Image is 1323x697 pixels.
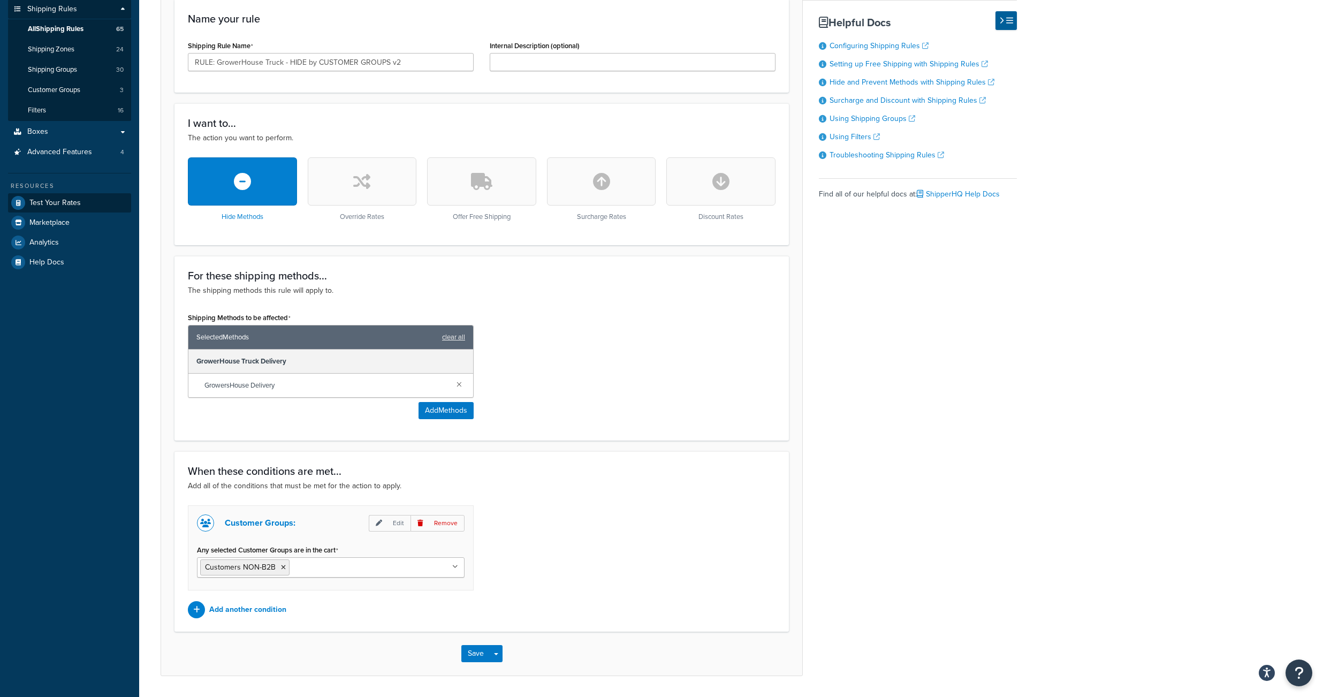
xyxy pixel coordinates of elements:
span: Customers NON-B2B [205,562,276,573]
span: 30 [116,65,124,74]
span: Advanced Features [27,148,92,157]
li: Shipping Zones [8,40,131,59]
button: Hide Help Docs [995,11,1017,30]
a: Using Filters [830,131,880,142]
a: Analytics [8,233,131,252]
div: Resources [8,181,131,191]
p: Customer Groups: [225,516,295,531]
a: Boxes [8,122,131,142]
label: Internal Description (optional) [490,42,580,50]
p: Remove [410,515,465,532]
button: AddMethods [419,402,474,419]
span: 3 [120,86,124,95]
h3: For these shipping methods... [188,270,775,282]
h3: Helpful Docs [819,17,1017,28]
span: Shipping Zones [28,45,74,54]
a: Hide and Prevent Methods with Shipping Rules [830,77,994,88]
span: Help Docs [29,258,64,267]
div: Hide Methods [188,157,297,221]
a: Surcharge and Discount with Shipping Rules [830,95,986,106]
a: Using Shipping Groups [830,113,915,124]
a: Troubleshooting Shipping Rules [830,149,944,161]
a: Setting up Free Shipping with Shipping Rules [830,58,988,70]
p: Add all of the conditions that must be met for the action to apply. [188,480,775,492]
span: Customer Groups [28,86,80,95]
p: The action you want to perform. [188,132,775,144]
div: Override Rates [308,157,417,221]
a: Help Docs [8,253,131,272]
a: Filters16 [8,101,131,120]
label: Shipping Methods to be affected [188,314,291,322]
a: Shipping Groups30 [8,60,131,80]
div: Offer Free Shipping [427,157,536,221]
a: clear all [442,330,465,345]
span: GrowersHouse Delivery [204,378,448,393]
span: Marketplace [29,218,70,228]
li: Filters [8,101,131,120]
p: Add another condition [209,602,286,617]
div: Find all of our helpful docs at: [819,178,1017,202]
button: Open Resource Center [1286,660,1312,686]
div: GrowerHouse Truck Delivery [188,350,473,374]
span: 24 [116,45,124,54]
span: 4 [120,148,124,157]
p: The shipping methods this rule will apply to. [188,285,775,297]
li: Customer Groups [8,80,131,100]
label: Any selected Customer Groups are in the cart [197,546,338,555]
div: Surcharge Rates [547,157,656,221]
span: Test Your Rates [29,199,81,208]
a: ShipperHQ Help Docs [917,188,1000,200]
a: Advanced Features4 [8,142,131,162]
h3: When these conditions are met... [188,465,775,477]
li: Advanced Features [8,142,131,162]
a: Configuring Shipping Rules [830,40,929,51]
div: Discount Rates [666,157,775,221]
a: Test Your Rates [8,193,131,213]
span: Filters [28,106,46,115]
label: Shipping Rule Name [188,42,253,50]
button: Save [461,645,490,662]
span: Selected Methods [196,330,437,345]
span: 65 [116,25,124,34]
span: All Shipping Rules [28,25,83,34]
a: Customer Groups3 [8,80,131,100]
li: Shipping Groups [8,60,131,80]
span: Shipping Rules [27,5,77,14]
p: Edit [369,515,410,532]
a: Marketplace [8,213,131,232]
a: Shipping Zones24 [8,40,131,59]
a: AllShipping Rules65 [8,19,131,39]
span: Boxes [27,127,48,137]
span: 16 [118,106,124,115]
span: Shipping Groups [28,65,77,74]
span: Analytics [29,238,59,247]
h3: Name your rule [188,13,775,25]
h3: I want to... [188,117,775,129]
